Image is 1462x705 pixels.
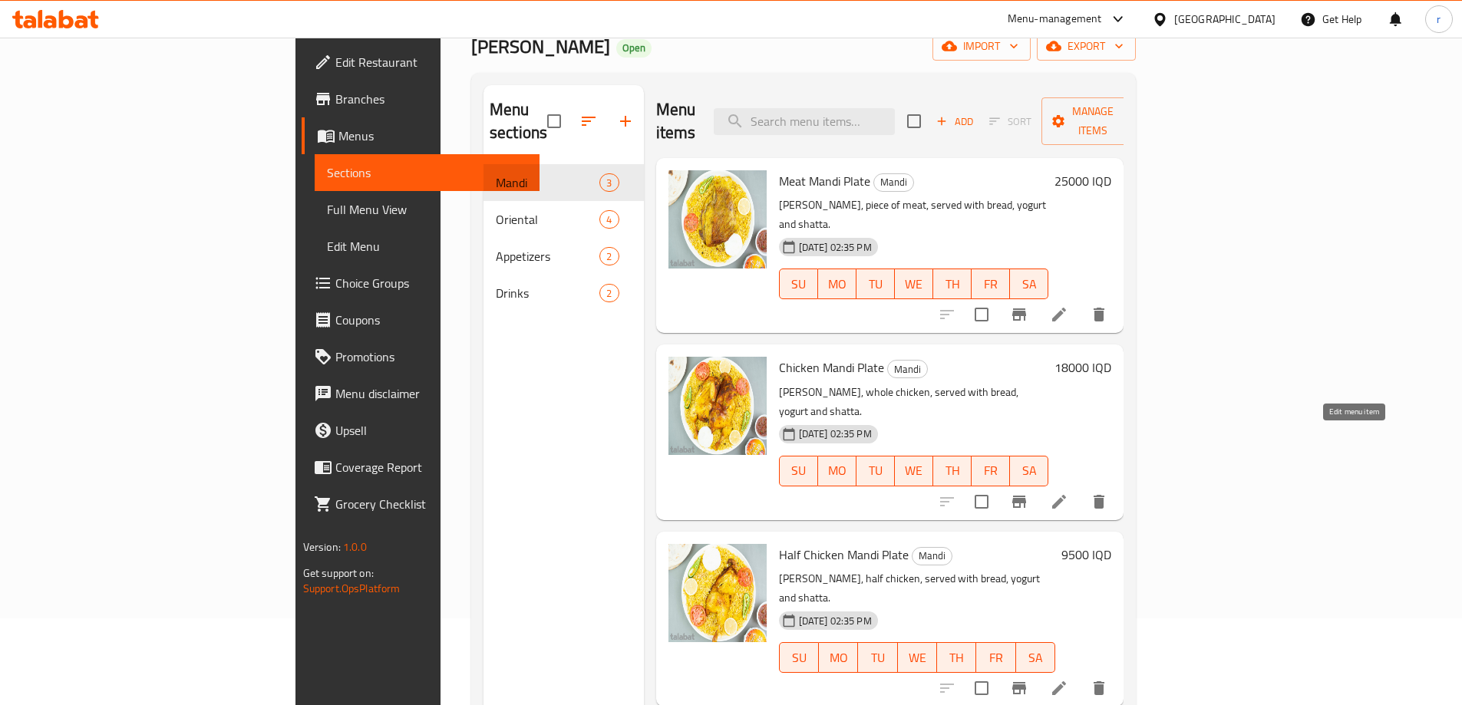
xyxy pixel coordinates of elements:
span: Promotions [335,348,527,366]
a: Sections [315,154,540,191]
a: Coupons [302,301,540,338]
a: Full Menu View [315,191,540,228]
button: FR [972,268,1010,299]
a: Menus [302,117,540,154]
span: Menus [338,127,527,145]
span: Select to update [965,298,998,331]
div: Mandi [887,360,928,378]
button: delete [1081,296,1117,333]
div: Mandi3 [483,164,644,201]
button: TU [858,642,897,673]
div: items [599,210,619,229]
span: r [1437,11,1441,28]
button: SA [1010,268,1048,299]
a: Edit menu item [1050,679,1068,697]
span: SU [786,647,813,669]
span: [DATE] 02:35 PM [793,614,878,628]
span: Branches [335,90,527,108]
a: Coverage Report [302,449,540,486]
span: TH [939,273,965,295]
span: Drinks [496,284,599,302]
a: Grocery Checklist [302,486,540,522]
span: 1.0.0 [343,537,367,557]
button: import [932,32,1031,61]
div: [GEOGRAPHIC_DATA] [1174,11,1276,28]
span: SU [786,273,812,295]
span: TU [864,647,891,669]
span: TH [939,460,965,482]
span: MO [824,273,850,295]
span: SU [786,460,812,482]
div: Mandi [873,173,914,192]
span: Add [934,113,975,130]
span: Appetizers [496,247,599,265]
button: WE [895,456,933,486]
button: Add section [607,103,644,140]
a: Choice Groups [302,265,540,301]
span: Meat Mandi Plate [779,170,870,193]
span: Select to update [965,486,998,518]
img: Meat Mandi Plate [668,170,767,268]
p: [PERSON_NAME], half chicken, served with bread, yogurt and shatta. [779,569,1056,608]
button: FR [972,456,1010,486]
a: Support.OpsPlatform [303,578,401,598]
button: MO [819,642,858,673]
a: Edit Restaurant [302,44,540,81]
span: Manage items [1054,102,1132,140]
span: MO [824,460,850,482]
h2: Menu items [656,98,696,144]
span: Get support on: [303,563,374,583]
button: export [1037,32,1136,61]
span: Select to update [965,672,998,704]
div: Oriental4 [483,201,644,238]
h6: 9500 IQD [1061,544,1111,565]
a: Upsell [302,412,540,449]
a: Promotions [302,338,540,375]
button: WE [895,268,933,299]
span: 2 [600,249,618,264]
span: Edit Restaurant [335,53,527,71]
span: [DATE] 02:35 PM [793,240,878,255]
span: Select section [898,105,930,137]
span: WE [901,460,927,482]
span: Half Chicken Mandi Plate [779,543,909,566]
button: WE [898,642,937,673]
button: SU [779,456,818,486]
span: 2 [600,286,618,301]
input: search [714,108,895,135]
div: items [599,247,619,265]
span: import [945,37,1018,56]
button: FR [976,642,1015,673]
span: Grocery Checklist [335,495,527,513]
span: Mandi [913,547,952,565]
span: Select all sections [538,105,570,137]
span: Mandi [496,173,599,192]
span: Chicken Mandi Plate [779,356,884,379]
button: Add [930,110,979,133]
span: Select section first [979,110,1041,133]
span: FR [978,273,1004,295]
span: 4 [600,212,618,227]
span: Sections [327,163,527,182]
nav: Menu sections [483,158,644,318]
img: Chicken Mandi Plate [668,357,767,455]
div: Drinks2 [483,275,644,311]
span: Mandi [874,173,913,191]
p: [PERSON_NAME], whole chicken, served with bread, yogurt and shatta. [779,383,1049,421]
button: Branch-specific-item [1001,483,1038,520]
span: FR [982,647,1009,669]
img: Half Chicken Mandi Plate [668,544,767,642]
span: Coupons [335,311,527,329]
button: TH [933,456,972,486]
span: Choice Groups [335,274,527,292]
span: TU [863,460,889,482]
button: SA [1010,456,1048,486]
span: Open [616,41,652,54]
span: TU [863,273,889,295]
span: Mandi [888,361,927,378]
span: export [1049,37,1124,56]
div: items [599,284,619,302]
span: Version: [303,537,341,557]
span: SA [1016,460,1042,482]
